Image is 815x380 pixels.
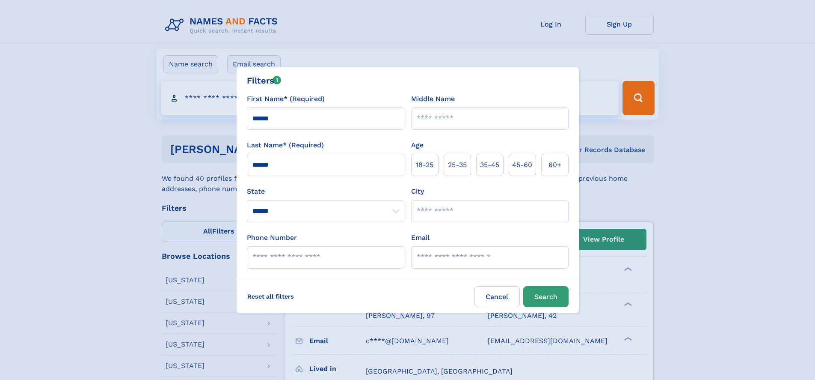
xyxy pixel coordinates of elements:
label: Last Name* (Required) [247,140,324,150]
label: Phone Number [247,233,297,243]
label: Middle Name [411,94,455,104]
label: Email [411,233,430,243]
label: Age [411,140,424,150]
div: Filters [247,74,282,87]
button: Search [523,286,569,307]
span: 18‑25 [416,160,433,170]
span: 60+ [548,160,561,170]
label: Cancel [474,286,520,307]
label: First Name* (Required) [247,94,325,104]
span: 45‑60 [512,160,532,170]
span: 25‑35 [448,160,467,170]
label: Reset all filters [242,286,299,307]
label: City [411,186,424,197]
span: 35‑45 [480,160,499,170]
label: State [247,186,404,197]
